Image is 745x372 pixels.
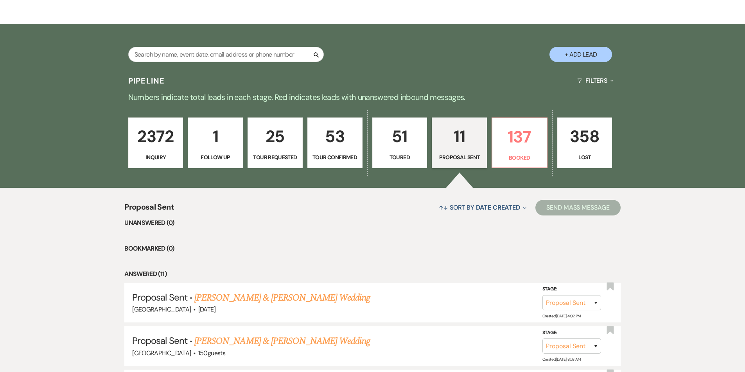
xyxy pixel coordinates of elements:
h3: Pipeline [128,75,165,86]
p: 53 [312,123,357,150]
p: 137 [497,124,542,150]
li: Bookmarked (0) [124,244,621,254]
a: [PERSON_NAME] & [PERSON_NAME] Wedding [194,291,370,305]
p: 51 [377,123,422,150]
a: 53Tour Confirmed [307,117,363,168]
a: [PERSON_NAME] & [PERSON_NAME] Wedding [194,334,370,348]
p: Inquiry [133,153,178,162]
p: Tour Confirmed [312,153,357,162]
button: + Add Lead [549,47,612,62]
p: Toured [377,153,422,162]
label: Stage: [542,329,601,337]
a: 1Follow Up [188,117,243,168]
p: Follow Up [193,153,238,162]
p: 11 [437,123,482,150]
p: Numbers indicate total leads in each stage. Red indicates leads with unanswered inbound messages. [91,91,654,103]
input: Search by name, event date, email address or phone number [128,47,324,62]
button: Send Mass Message [535,200,621,215]
a: 137Booked [492,117,548,168]
p: 1 [193,123,238,150]
span: Proposal Sent [132,291,187,303]
span: Created: [DATE] 4:02 PM [542,313,581,319]
p: Proposal Sent [437,153,482,162]
p: Booked [497,153,542,162]
button: Sort By Date Created [436,197,530,218]
label: Stage: [542,285,601,294]
p: Tour Requested [253,153,298,162]
span: ↑↓ [439,203,448,212]
a: 11Proposal Sent [432,117,487,168]
span: 150 guests [198,349,225,357]
span: [GEOGRAPHIC_DATA] [132,349,191,357]
li: Answered (11) [124,269,621,279]
span: [GEOGRAPHIC_DATA] [132,305,191,313]
p: 2372 [133,123,178,150]
span: Proposal Sent [132,335,187,347]
a: 51Toured [372,117,427,168]
li: Unanswered (0) [124,218,621,228]
p: Lost [562,153,607,162]
span: Created: [DATE] 8:58 AM [542,357,581,362]
span: Proposal Sent [124,201,174,218]
a: 358Lost [557,117,612,168]
span: Date Created [476,203,520,212]
span: [DATE] [198,305,215,313]
a: 25Tour Requested [248,117,303,168]
button: Filters [574,70,617,91]
p: 25 [253,123,298,150]
a: 2372Inquiry [128,117,183,168]
p: 358 [562,123,607,150]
